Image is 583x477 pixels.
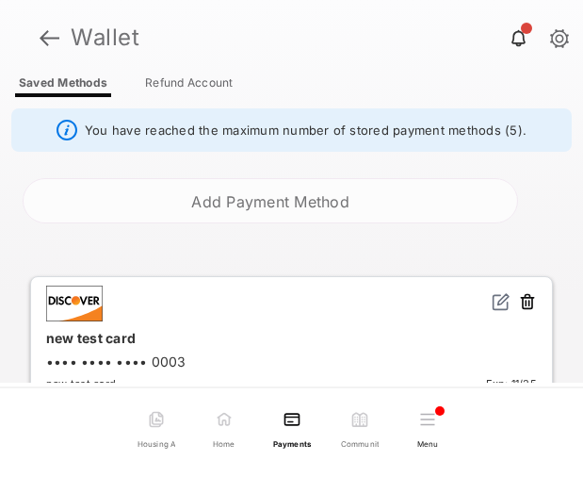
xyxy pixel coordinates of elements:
span: Payments [273,429,311,450]
div: You have reached the maximum number of stored payment methods (5). [11,108,572,152]
strong: Wallet [71,26,553,49]
img: svg+xml;base64,PHN2ZyB2aWV3Qm94PSIwIDAgMjQgMjQiIHdpZHRoPSIxNiIgaGVpZ2h0PSIxNiIgZmlsbD0ibm9uZSIgeG... [492,292,510,311]
a: Refund Account [130,75,248,97]
div: new test card [46,322,537,354]
span: new test card [46,377,116,390]
span: Exp: 11/25 [486,377,537,390]
a: Housing Agreement Options [122,395,190,466]
a: Payments [258,395,326,466]
button: Menu [394,395,462,465]
div: •••• •••• •••• 0003 [46,354,537,370]
span: Housing Agreement Options [138,429,175,450]
a: Community [326,395,394,466]
a: Saved Methods [4,75,122,97]
span: Home [213,429,235,450]
span: Menu [417,429,438,450]
span: Community [341,429,379,450]
a: Home [190,395,258,466]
